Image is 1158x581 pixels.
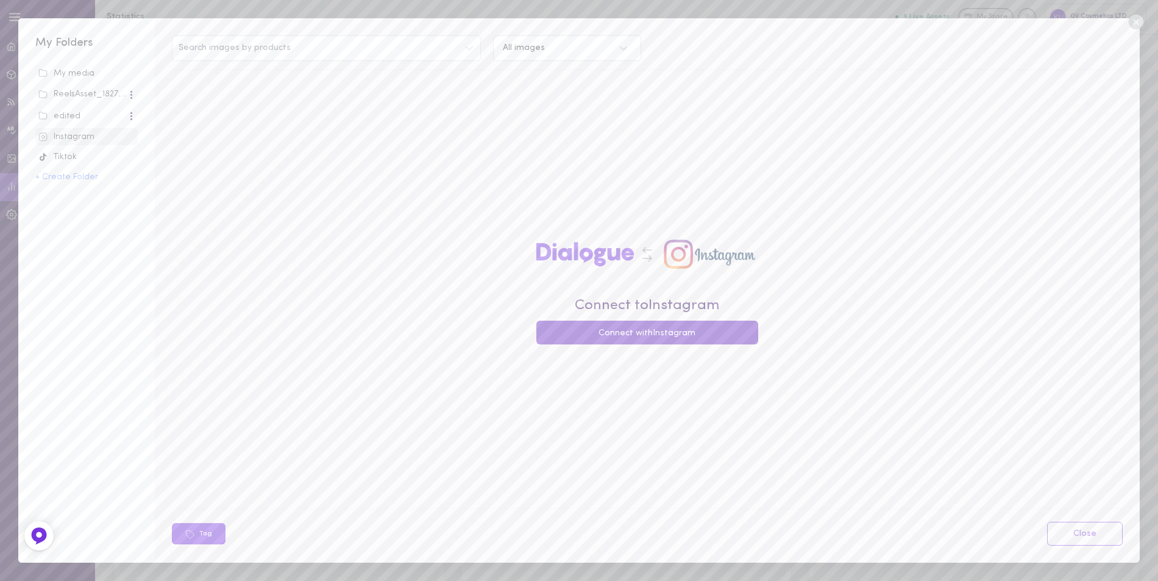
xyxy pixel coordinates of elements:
img: instagram-icon.svg [661,230,758,279]
div: edited [38,110,127,123]
a: Close [1047,522,1123,546]
img: Feedback Button [30,527,48,545]
button: Tag [172,523,226,544]
div: Tiktok [38,151,135,163]
div: Search images by productsAll imagesConnect toInstagramConnect withInstagramTagClose [155,18,1139,562]
button: + Create Folder [35,173,98,182]
img: logo-1.svg [536,230,634,279]
div: ReelsAsset_18272_7896 [38,88,127,101]
button: Connect withInstagram [536,321,758,344]
div: Instagram [38,131,135,143]
div: All images [503,44,545,52]
h2: Connect to Instagram [536,291,758,321]
span: My Folders [35,37,93,49]
div: My media [38,68,135,80]
span: Search images by products [179,44,291,52]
